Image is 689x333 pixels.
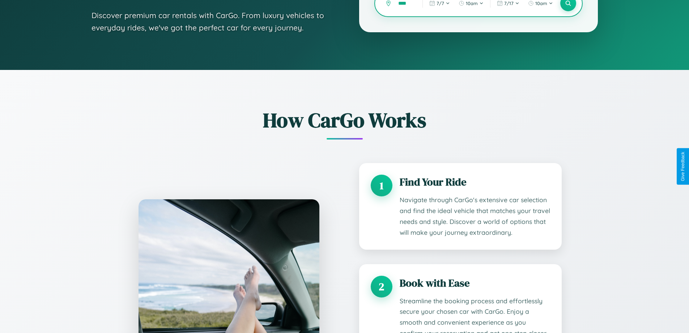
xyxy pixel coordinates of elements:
[371,276,392,297] div: 2
[400,276,550,290] h3: Book with Ease
[371,175,392,196] div: 1
[535,0,547,6] span: 10am
[92,9,330,34] p: Discover premium car rentals with CarGo. From luxury vehicles to everyday rides, we've got the pe...
[504,0,514,6] span: 7 / 17
[680,152,685,181] div: Give Feedback
[466,0,478,6] span: 10am
[400,175,550,189] h3: Find Your Ride
[128,106,562,134] h2: How CarGo Works
[400,195,550,238] p: Navigate through CarGo's extensive car selection and find the ideal vehicle that matches your tra...
[437,0,444,6] span: 7 / 7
